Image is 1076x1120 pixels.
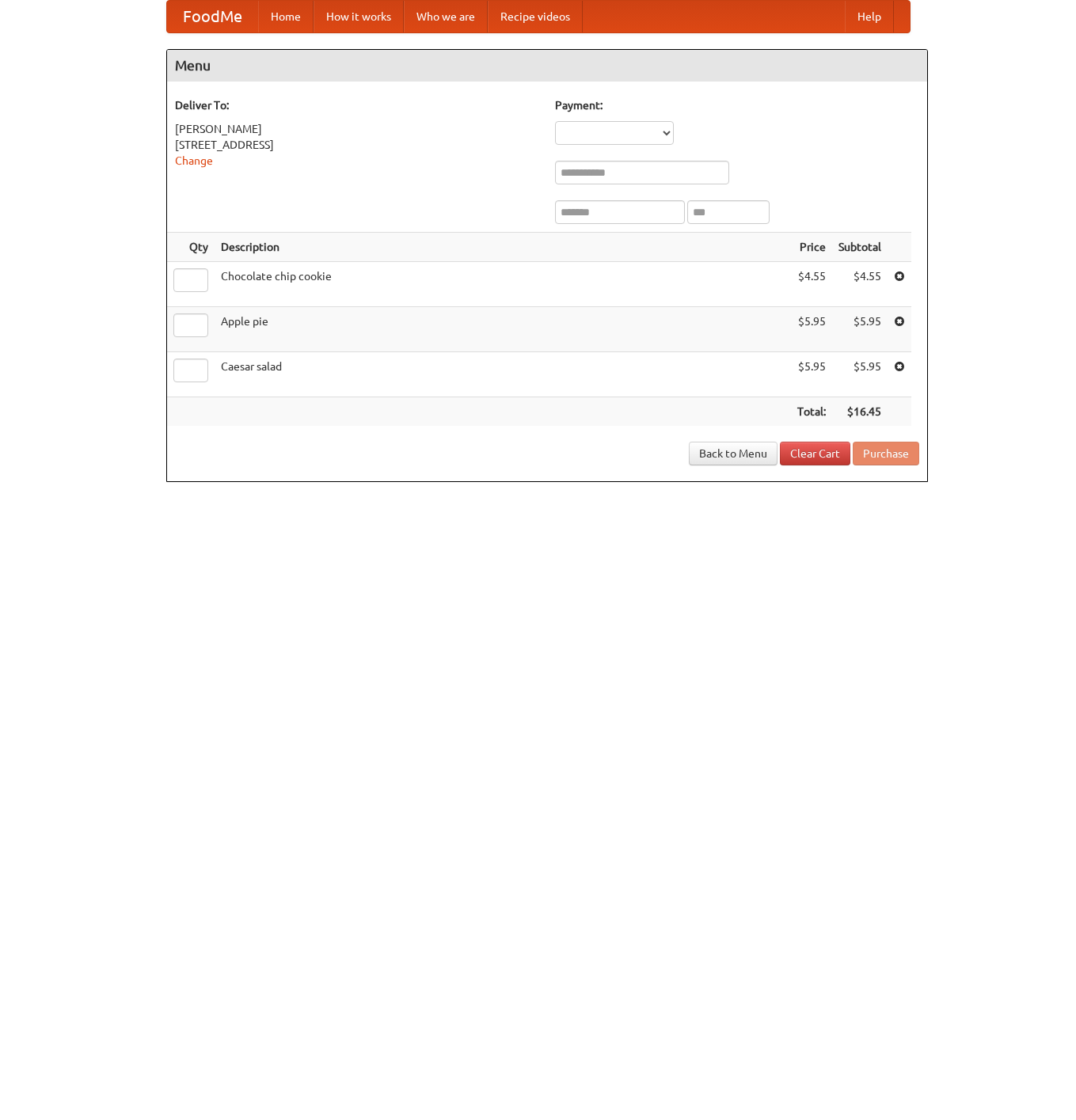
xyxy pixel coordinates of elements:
[791,233,832,262] th: Price
[215,352,791,397] td: Caesar salad
[555,97,919,113] h5: Payment:
[175,137,539,153] div: [STREET_ADDRESS]
[791,307,832,352] td: $5.95
[832,233,888,262] th: Subtotal
[175,97,539,113] h5: Deliver To:
[175,121,539,137] div: [PERSON_NAME]
[780,442,850,465] a: Clear Cart
[832,352,888,397] td: $5.95
[215,262,791,307] td: Chocolate chip cookie
[167,50,927,82] h4: Menu
[832,397,888,427] th: $16.45
[832,307,888,352] td: $5.95
[215,233,791,262] th: Description
[845,1,894,32] a: Help
[791,352,832,397] td: $5.95
[167,233,215,262] th: Qty
[175,154,213,167] a: Change
[853,442,919,465] button: Purchase
[167,1,258,32] a: FoodMe
[314,1,404,32] a: How it works
[791,397,832,427] th: Total:
[488,1,583,32] a: Recipe videos
[404,1,488,32] a: Who we are
[258,1,314,32] a: Home
[689,442,778,465] a: Back to Menu
[832,262,888,307] td: $4.55
[791,262,832,307] td: $4.55
[215,307,791,352] td: Apple pie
